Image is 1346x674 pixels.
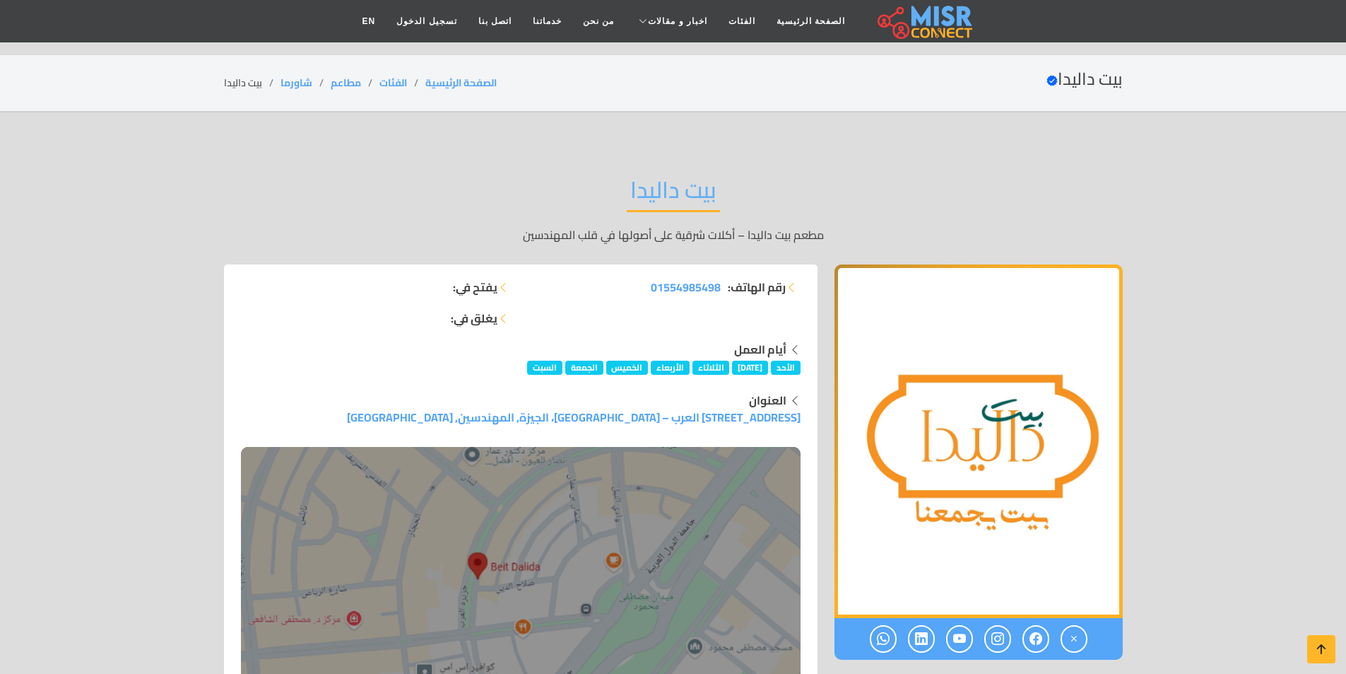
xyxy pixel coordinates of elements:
strong: يفتح في: [453,279,497,296]
strong: أيام العمل [734,339,786,360]
svg: Verified account [1046,75,1058,86]
a: 01554985498 [651,279,721,296]
strong: يغلق في: [451,310,497,327]
span: الخميس [606,361,649,375]
span: اخبار و مقالات [648,15,707,28]
a: من نحن [572,8,625,35]
span: الثلاثاء [692,361,730,375]
p: مطعم بيت داليدا – أكلات شرقية على أصولها في قلب المهندسين [224,226,1123,243]
img: بيت داليدا [834,265,1123,618]
a: الصفحة الرئيسية [425,74,497,92]
a: الفئات [379,74,407,92]
li: بيت داليدا [224,76,281,91]
span: الأربعاء [651,361,690,375]
span: الجمعة [565,361,603,375]
span: الأحد [771,361,801,375]
a: مطاعم [331,74,361,92]
a: الفئات [718,8,766,35]
a: اتصل بنا [468,8,522,35]
strong: العنوان [749,390,786,411]
span: [DATE] [732,361,768,375]
a: اخبار و مقالات [625,8,718,35]
h2: بيت داليدا [1046,69,1123,90]
img: main.misr_connect [878,4,972,39]
h2: بيت داليدا [627,176,720,212]
a: خدماتنا [522,8,572,35]
a: تسجيل الدخول [386,8,467,35]
a: شاورما [281,74,312,92]
a: الصفحة الرئيسية [766,8,856,35]
div: 1 / 1 [834,265,1123,618]
span: 01554985498 [651,277,721,298]
span: السبت [527,361,562,375]
strong: رقم الهاتف: [728,279,786,296]
a: EN [352,8,386,35]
